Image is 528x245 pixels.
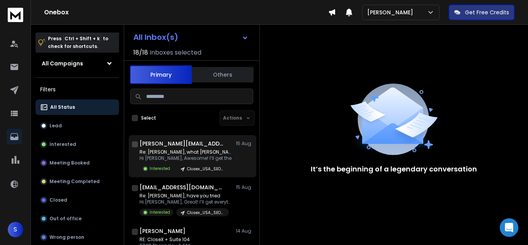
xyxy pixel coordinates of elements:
h1: All Inbox(s) [133,33,178,41]
button: Primary [130,65,192,84]
button: Closed [36,192,119,208]
p: Hi [PERSON_NAME], Awesome! I’ll get the [140,155,232,161]
p: Re: [PERSON_NAME], have you tried [140,193,232,199]
p: It’s the beginning of a legendary conversation [311,164,477,175]
button: Out of office [36,211,119,226]
button: Get Free Credits [449,5,514,20]
button: Meeting Booked [36,155,119,171]
p: Hi [PERSON_NAME], Great! I’ll get everything [140,199,232,205]
p: Closex_USA_SEO_[DATE] [187,210,224,216]
p: Interested [150,166,170,171]
p: All Status [50,104,75,110]
p: 15 Aug [236,184,253,190]
button: All Inbox(s) [127,29,255,45]
h3: Filters [36,84,119,95]
p: Closed [49,197,67,203]
p: 14 Aug [236,228,253,234]
p: 15 Aug [236,140,253,147]
p: Interested [49,141,76,147]
button: S [8,222,23,237]
h1: [EMAIL_ADDRESS][DOMAIN_NAME] [140,183,225,191]
h1: [PERSON_NAME] [140,227,186,235]
button: Wrong person [36,230,119,245]
span: Ctrl + Shift + k [63,34,101,43]
p: Re: [PERSON_NAME], what [PERSON_NAME] might [140,149,232,155]
p: Meeting Booked [49,160,90,166]
img: logo [8,8,23,22]
p: [PERSON_NAME] [367,9,416,16]
label: Select [141,115,156,121]
h1: [PERSON_NAME][EMAIL_ADDRESS][DOMAIN_NAME] [140,140,225,147]
p: Wrong person [49,234,84,240]
p: Closex_USA_SEO_[DATE] [187,166,224,172]
p: Out of office [49,216,82,222]
div: Open Intercom Messenger [500,218,518,237]
button: Interested [36,137,119,152]
h1: Onebox [44,8,328,17]
button: Meeting Completed [36,174,119,189]
p: RE: CloseX + Suite 104 [140,236,232,243]
p: Meeting Completed [49,178,100,185]
span: 18 / 18 [133,48,148,57]
button: All Status [36,99,119,115]
button: Others [192,66,254,83]
h3: Inboxes selected [150,48,201,57]
p: Lead [49,123,62,129]
p: Interested [150,209,170,215]
button: Lead [36,118,119,134]
h1: All Campaigns [42,60,83,67]
p: Press to check for shortcuts. [48,35,108,50]
button: All Campaigns [36,56,119,71]
p: Get Free Credits [465,9,509,16]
